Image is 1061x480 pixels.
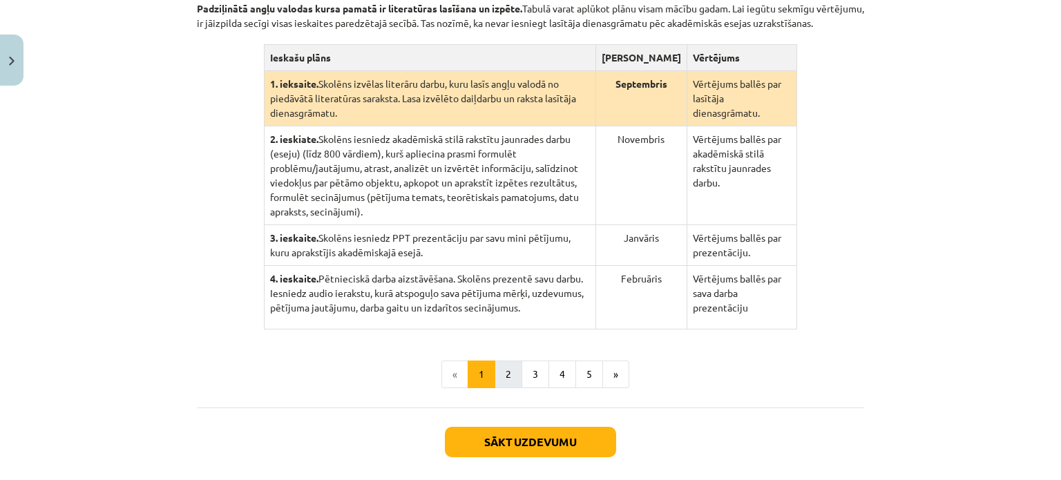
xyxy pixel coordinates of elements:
[595,126,687,225] td: Novembris
[687,266,796,329] td: Vērtējums ballēs par sava darba prezentāciju
[270,231,318,244] strong: 3. ieskaite.
[197,2,522,15] strong: Padziļinātā angļu valodas kursa pamatā ir literatūras lasīšana un izpēte.
[595,225,687,266] td: Janvāris
[687,71,796,126] td: Vērtējums ballēs par lasītāja dienasgrāmatu.
[602,271,681,286] p: Februāris
[197,361,864,388] nav: Page navigation example
[687,126,796,225] td: Vērtējums ballēs par akadēmiskā stilā rakstītu jaunrades darbu.
[522,361,549,388] button: 3
[264,126,595,225] td: Skolēns iesniedz akadēmiskā stilā rakstītu jaunrades darbu (eseju) (līdz 800 vārdiem), kurš aplie...
[264,45,595,71] th: Ieskašu plāns
[264,71,595,126] td: Skolēns izvēlas literāru darbu, kuru lasīs angļu valodā no piedāvātā literatūras saraksta. Lasa i...
[270,272,318,285] strong: 4. ieskaite.
[9,57,15,66] img: icon-close-lesson-0947bae3869378f0d4975bcd49f059093ad1ed9edebbc8119c70593378902aed.svg
[270,271,590,315] p: Pētnieciskā darba aizstāvēšana. Skolēns prezentē savu darbu. Iesniedz audio ierakstu, kurā atspog...
[548,361,576,388] button: 4
[687,45,796,71] th: Vērtējums
[615,77,667,90] strong: Septembris
[602,361,629,388] button: »
[575,361,603,388] button: 5
[270,77,318,90] strong: 1. ieksaite.
[687,225,796,266] td: Vērtējums ballēs par prezentāciju.
[468,361,495,388] button: 1
[270,133,318,145] strong: 2. ieskiate.
[264,225,595,266] td: Skolēns iesniedz PPT prezentāciju par savu mini pētījumu, kuru aprakstījis akadēmiskajā esejā.
[595,45,687,71] th: [PERSON_NAME]
[445,427,616,457] button: Sākt uzdevumu
[495,361,522,388] button: 2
